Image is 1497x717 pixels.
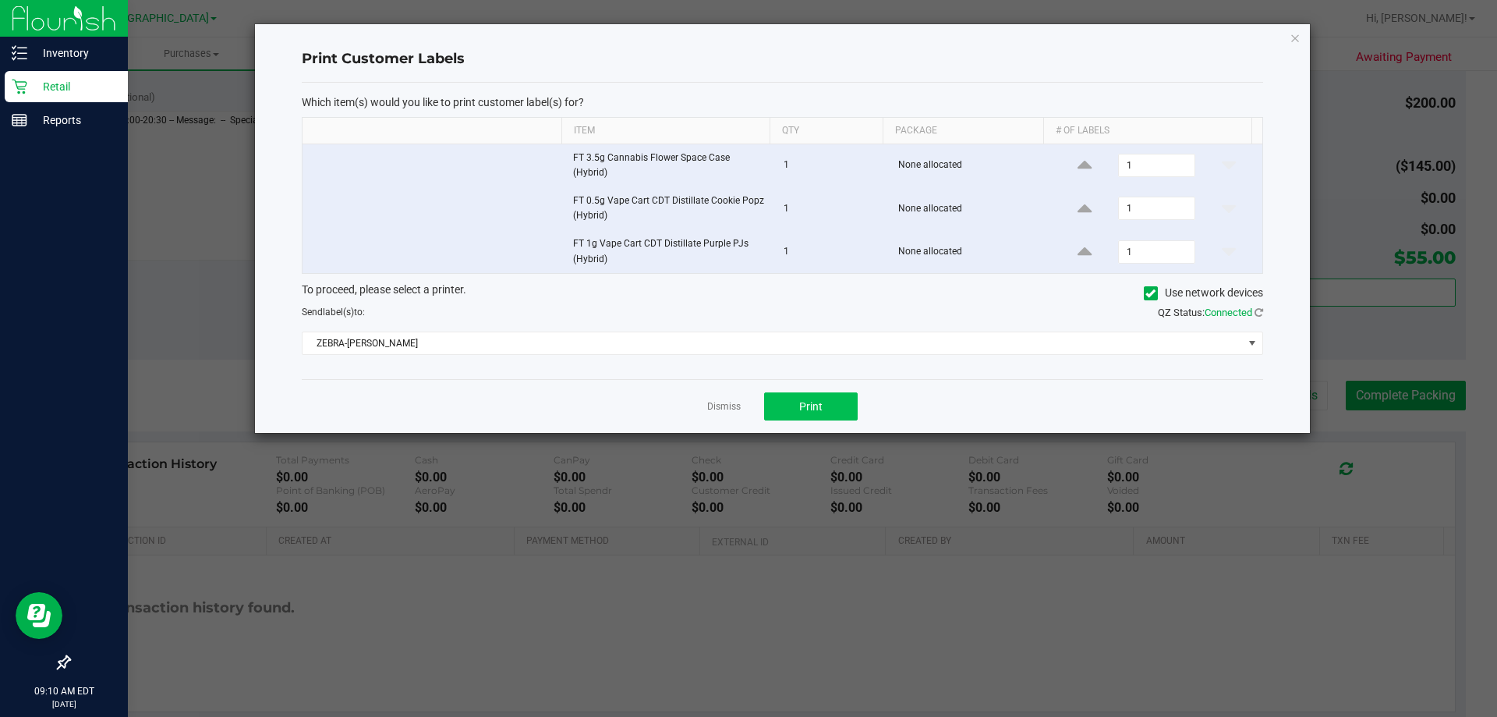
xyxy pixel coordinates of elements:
iframe: Resource center [16,592,62,639]
th: # of labels [1043,118,1251,144]
span: Connected [1205,307,1252,318]
td: None allocated [889,187,1052,230]
th: Qty [770,118,883,144]
td: 1 [774,187,889,230]
label: Use network devices [1144,285,1263,301]
span: Print [799,400,823,413]
th: Package [883,118,1043,144]
p: [DATE] [7,698,121,710]
span: label(s) [323,307,354,318]
p: Reports [27,111,121,130]
p: 09:10 AM EDT [7,684,121,698]
a: Dismiss [707,400,741,414]
inline-svg: Reports [12,112,27,128]
inline-svg: Retail [12,79,27,94]
div: To proceed, please select a printer. [290,282,1275,305]
td: FT 3.5g Cannabis Flower Space Case (Hybrid) [564,144,774,187]
inline-svg: Inventory [12,45,27,61]
td: None allocated [889,144,1052,187]
span: Send to: [302,307,365,318]
td: FT 1g Vape Cart CDT Distillate Purple PJs (Hybrid) [564,230,774,272]
span: QZ Status: [1158,307,1263,318]
td: None allocated [889,230,1052,272]
th: Item [561,118,770,144]
p: Which item(s) would you like to print customer label(s) for? [302,95,1263,109]
h4: Print Customer Labels [302,49,1263,69]
td: 1 [774,230,889,272]
span: ZEBRA-[PERSON_NAME] [303,332,1243,354]
p: Inventory [27,44,121,62]
p: Retail [27,77,121,96]
td: FT 0.5g Vape Cart CDT Distillate Cookie Popz (Hybrid) [564,187,774,230]
button: Print [764,392,858,421]
td: 1 [774,144,889,187]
